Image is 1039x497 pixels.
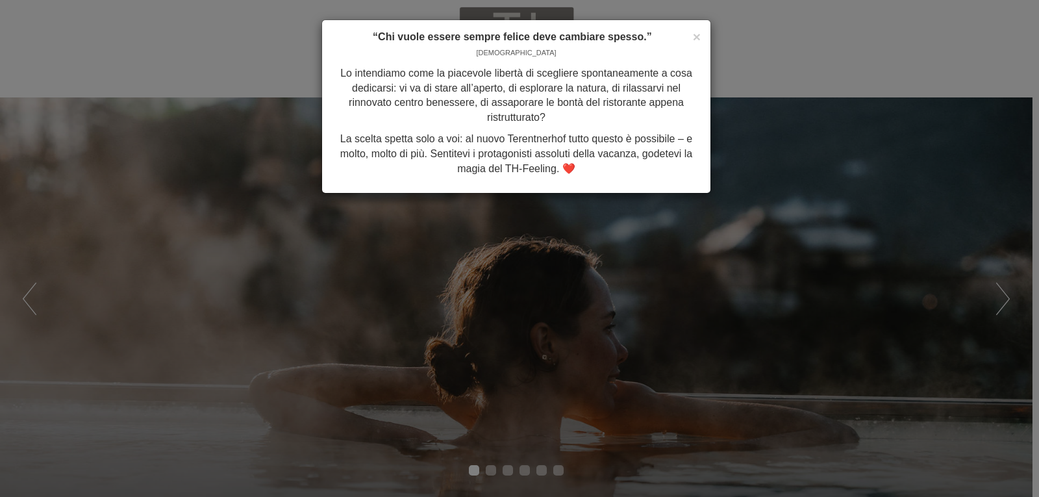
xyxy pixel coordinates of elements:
button: Close [693,30,701,44]
p: La scelta spetta solo a voi: al nuovo Terentnerhof tutto questo è possibile – e molto, molto di p... [332,132,701,177]
strong: “Chi vuole essere sempre felice deve cambiare spesso.” [373,31,652,42]
span: [DEMOGRAPHIC_DATA] [476,49,556,57]
span: × [693,29,701,44]
p: Lo intendiamo come la piacevole libertà di scegliere spontaneamente a cosa dedicarsi: vi va di st... [332,66,701,125]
